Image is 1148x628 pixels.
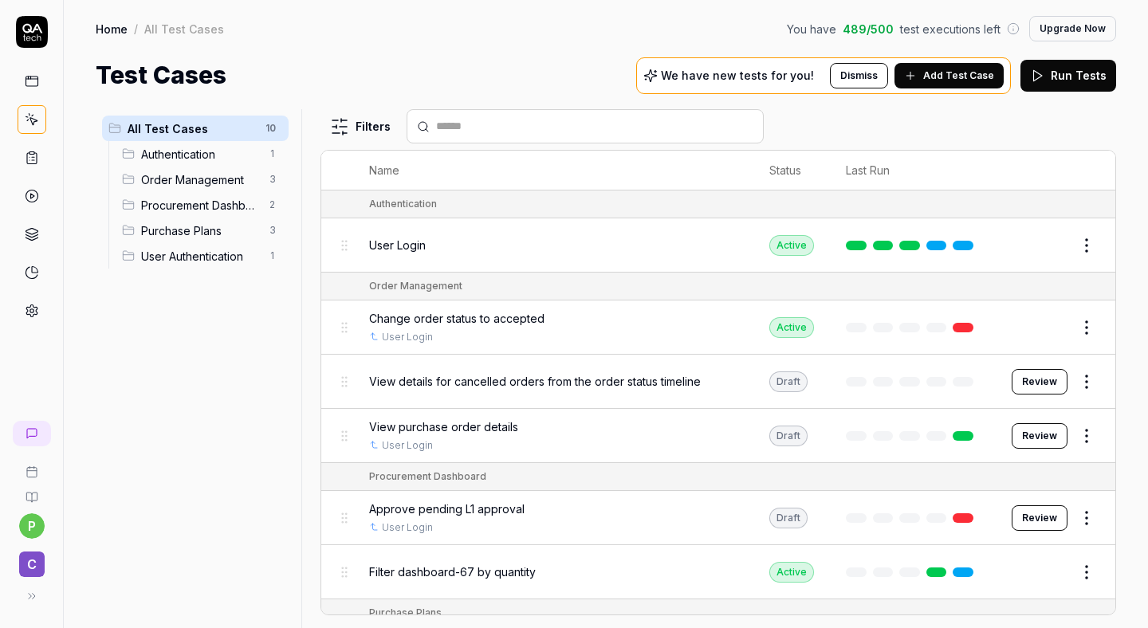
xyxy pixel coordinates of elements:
[116,192,289,218] div: Drag to reorderProcurement Dashboard2
[900,21,1001,37] span: test executions left
[369,279,462,293] div: Order Management
[263,221,282,240] span: 3
[263,170,282,189] span: 3
[263,195,282,214] span: 2
[128,120,256,137] span: All Test Cases
[369,563,536,580] span: Filter dashboard-67 by quantity
[382,520,433,535] a: User Login
[116,243,289,269] div: Drag to reorderUser Authentication1
[141,248,260,265] span: User Authentication
[369,418,518,435] span: View purchase order details
[369,373,701,390] span: View details for cancelled orders from the order status timeline
[141,146,260,163] span: Authentication
[6,453,57,478] a: Book a call with us
[769,508,808,528] div: Draft
[321,218,1115,273] tr: User LoginActive
[830,151,996,190] th: Last Run
[321,409,1115,463] tr: View purchase order detailsUser LoginDraftReview
[19,551,45,577] span: C
[141,171,260,188] span: Order Management
[923,69,994,83] span: Add Test Case
[321,300,1115,355] tr: Change order status to acceptedUser LoginActive
[369,310,545,327] span: Change order status to accepted
[769,371,808,392] div: Draft
[320,111,400,143] button: Filters
[96,21,128,37] a: Home
[830,63,888,88] button: Dismiss
[6,539,57,580] button: C
[321,545,1115,599] tr: Filter dashboard-67 by quantityActive
[369,237,426,253] span: User Login
[369,500,525,517] span: Approve pending L1 approval
[1012,369,1067,394] button: Review
[116,167,289,192] div: Drag to reorderOrder Management3
[321,491,1115,545] tr: Approve pending L1 approvalUser LoginDraftReview
[1029,16,1116,41] button: Upgrade Now
[134,21,138,37] div: /
[769,317,814,338] div: Active
[1012,423,1067,449] button: Review
[13,421,51,446] a: New conversation
[116,218,289,243] div: Drag to reorderPurchase Plans3
[661,70,814,81] p: We have new tests for you!
[382,438,433,453] a: User Login
[144,21,224,37] div: All Test Cases
[369,469,486,484] div: Procurement Dashboard
[263,144,282,163] span: 1
[1012,505,1067,531] button: Review
[769,426,808,446] div: Draft
[369,197,437,211] div: Authentication
[894,63,1004,88] button: Add Test Case
[19,513,45,539] button: p
[116,141,289,167] div: Drag to reorderAuthentication1
[1020,60,1116,92] button: Run Tests
[353,151,753,190] th: Name
[321,355,1115,409] tr: View details for cancelled orders from the order status timelineDraftReview
[96,57,226,93] h1: Test Cases
[263,246,282,265] span: 1
[769,562,814,583] div: Active
[6,478,57,504] a: Documentation
[141,197,260,214] span: Procurement Dashboard
[141,222,260,239] span: Purchase Plans
[843,21,894,37] span: 489 / 500
[382,330,433,344] a: User Login
[753,151,830,190] th: Status
[769,235,814,256] div: Active
[787,21,836,37] span: You have
[369,606,442,620] div: Purchase Plans
[259,119,282,138] span: 10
